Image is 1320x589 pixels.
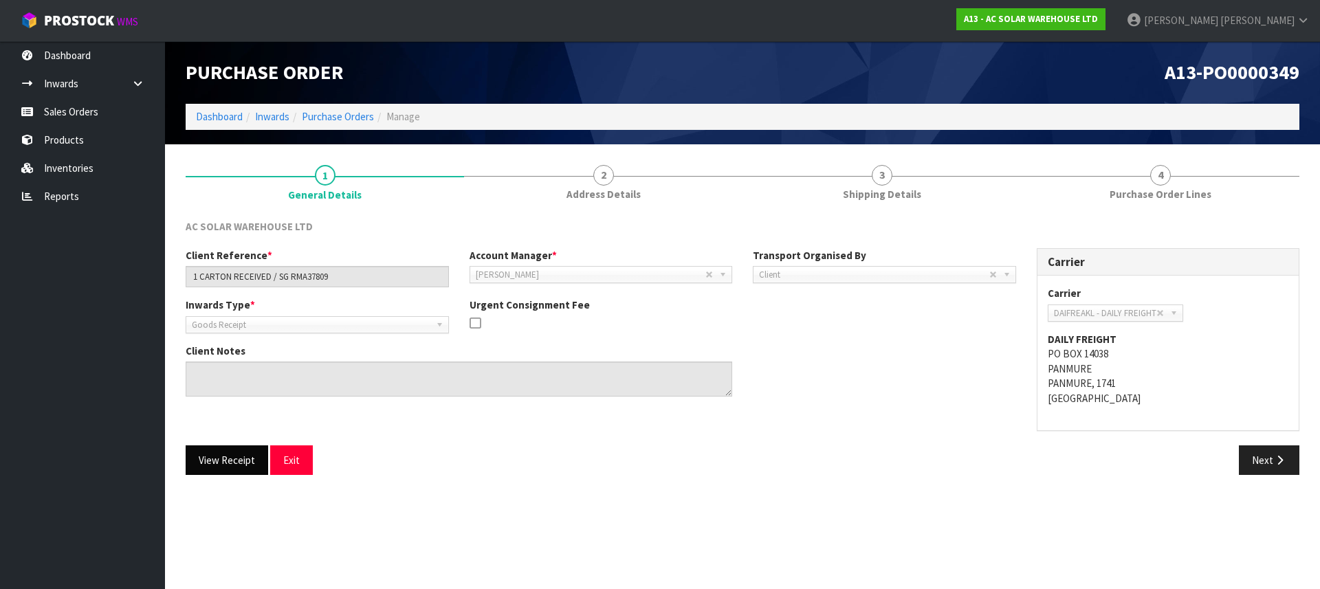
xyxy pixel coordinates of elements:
span: Shipping Details [843,187,921,201]
input: Client Reference [186,266,449,287]
span: 3 [872,165,892,186]
label: Inwards Type [186,298,255,312]
span: [PERSON_NAME] [1220,14,1295,27]
h3: Carrier [1048,256,1289,269]
span: AC SOLAR WAREHOUSE LTD [186,220,313,233]
label: Carrier [1048,286,1081,300]
span: Purchase Order [186,60,343,85]
label: Transport Organised By [753,248,866,263]
strong: A13 - AC SOLAR WAREHOUSE LTD [964,13,1098,25]
span: [PERSON_NAME] [476,267,706,283]
span: Manage [386,110,420,123]
button: Exit [270,445,313,475]
label: Client Notes [186,344,245,358]
span: Goods Receipt [192,317,430,333]
strong: DAILY FREIGHT [1048,333,1116,346]
img: cube-alt.png [21,12,38,29]
label: Account Manager [470,248,557,263]
small: WMS [117,15,138,28]
a: Purchase Orders [302,110,374,123]
span: Client [759,267,989,283]
span: 2 [593,165,614,186]
span: 1 [315,165,335,186]
button: Next [1239,445,1299,475]
address: PO BOX 14038 PANMURE PANMURE, 1741 [GEOGRAPHIC_DATA] [1048,332,1289,405]
span: [PERSON_NAME] [1144,14,1218,27]
a: Dashboard [196,110,243,123]
label: Urgent Consignment Fee [470,298,590,312]
a: Inwards [255,110,289,123]
span: General Details [186,209,1299,485]
label: Client Reference [186,248,272,263]
span: ProStock [44,12,114,30]
button: View Receipt [186,445,268,475]
span: A13-PO0000349 [1165,60,1299,85]
span: 4 [1150,165,1171,186]
span: Address Details [566,187,641,201]
span: Purchase Order Lines [1110,187,1211,201]
span: DAIFREAKL - DAILY FREIGHT [1054,305,1156,322]
span: General Details [288,188,362,202]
